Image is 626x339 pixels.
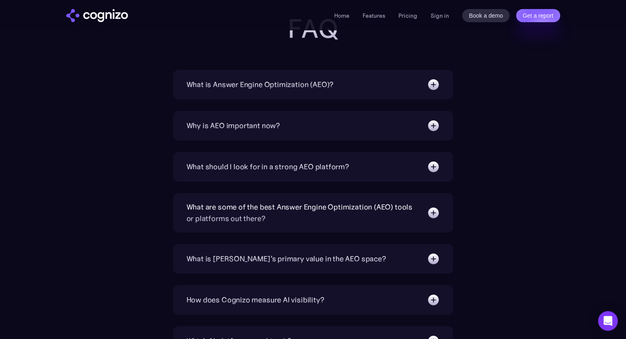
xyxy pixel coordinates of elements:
[186,201,419,224] div: What are some of the best Answer Engine Optimization (AEO) tools or platforms out there?
[186,79,334,90] div: What is Answer Engine Optimization (AEO)?
[186,161,349,173] div: What should I look for in a strong AEO platform?
[363,12,385,19] a: Features
[462,9,510,22] a: Book a demo
[431,11,449,21] a: Sign in
[334,12,349,19] a: Home
[186,253,386,265] div: What is [PERSON_NAME]’s primary value in the AEO space?
[598,311,618,331] div: Open Intercom Messenger
[149,14,478,44] h2: FAQ
[66,9,128,22] a: home
[398,12,417,19] a: Pricing
[186,294,324,306] div: How does Cognizo measure AI visibility?
[186,120,280,131] div: Why is AEO important now?
[516,9,560,22] a: Get a report
[66,9,128,22] img: cognizo logo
